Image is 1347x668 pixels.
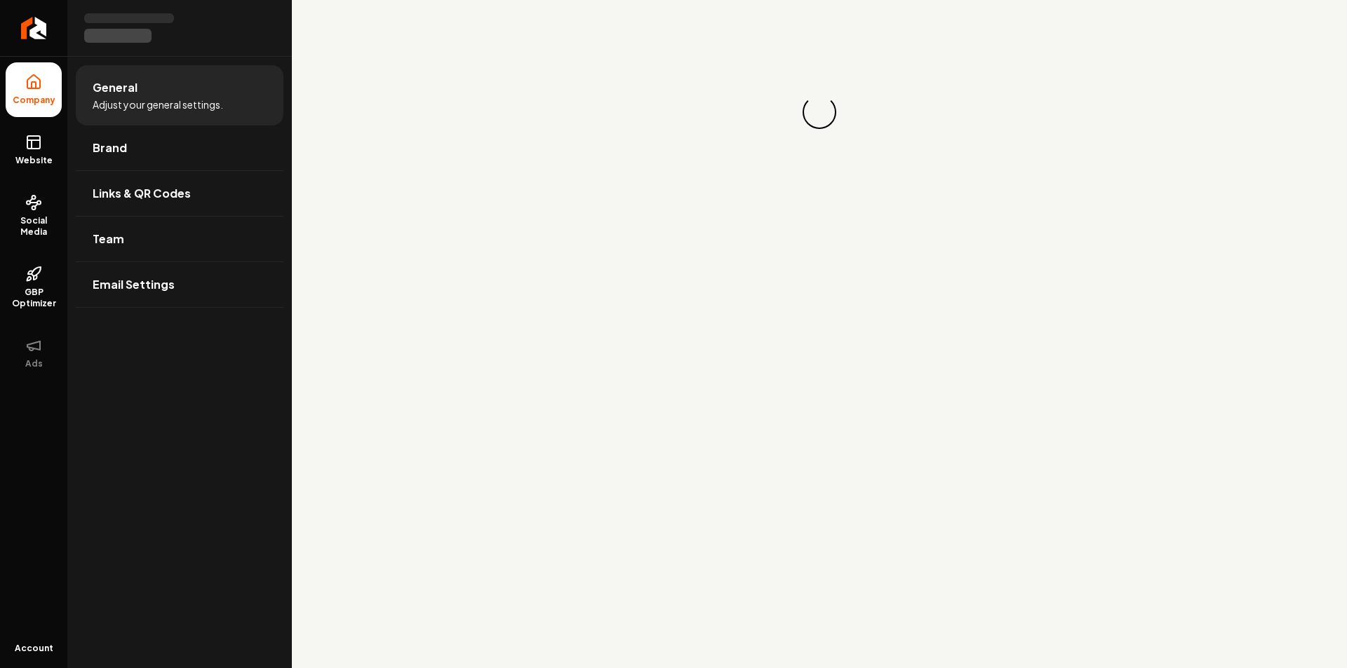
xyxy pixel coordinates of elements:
span: GBP Optimizer [6,287,62,309]
a: Team [76,217,283,261]
span: Team [93,231,124,247]
a: Social Media [6,183,62,249]
a: Brand [76,125,283,170]
button: Ads [6,326,62,381]
span: Brand [93,139,127,156]
span: Links & QR Codes [93,185,191,202]
span: Social Media [6,215,62,238]
span: Email Settings [93,276,175,293]
a: Links & QR Codes [76,171,283,216]
span: Website [10,155,58,166]
span: Account [15,643,53,654]
img: Rebolt Logo [21,17,47,39]
span: Adjust your general settings. [93,97,223,111]
a: GBP Optimizer [6,254,62,320]
div: Loading [803,95,836,129]
a: Email Settings [76,262,283,307]
a: Website [6,123,62,177]
span: General [93,79,138,96]
span: Company [7,95,61,106]
span: Ads [20,358,48,369]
